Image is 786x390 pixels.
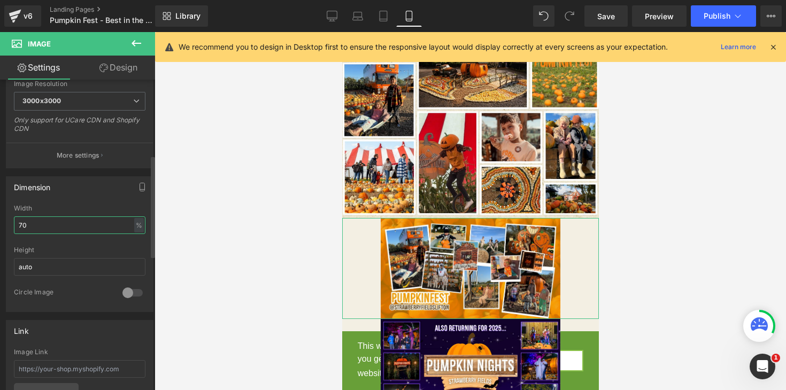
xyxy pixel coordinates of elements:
iframe: Intercom live chat [750,354,775,379]
a: Desktop [319,5,345,27]
input: auto [14,258,145,276]
div: Height [14,246,145,254]
span: Publish [704,12,730,20]
span: Save [597,11,615,22]
img: Discover the biggest and best pumpkin festival in Devon & Cornwall, and South West! Pumpkin Fest ... [38,186,218,287]
div: Link [14,321,29,336]
p: More settings [57,151,99,160]
a: Tablet [371,5,396,27]
span: Library [175,11,201,21]
a: Landing Pages [50,5,173,14]
p: We recommend you to design in Desktop first to ensure the responsive layout would display correct... [179,41,668,53]
span: Pumpkin Fest - Best in the [GEOGRAPHIC_DATA]! [50,16,152,25]
div: Image Resolution [14,80,145,88]
div: Width [14,205,145,212]
a: Preview [632,5,687,27]
a: Design [80,56,157,80]
div: Circle Image [14,288,112,299]
div: Image Link [14,348,145,356]
div: % [134,218,144,232]
a: Laptop [345,5,371,27]
input: https://your-shop.myshopify.com [14,360,145,378]
button: Redo [559,5,580,27]
div: Only support for UCare CDN and Shopify CDN [14,116,145,140]
span: Preview [645,11,674,22]
button: Undo [533,5,554,27]
a: Learn more [716,41,760,53]
img: Discover the biggest and best pumpkin festival in Devon & Cornwall, and South West! Pumpkin Fest ... [38,287,218,383]
span: 1 [772,354,780,362]
b: 3000x3000 [22,97,61,105]
a: Mobile [396,5,422,27]
button: More [760,5,782,27]
div: v6 [21,9,35,23]
input: auto [14,216,145,234]
a: v6 [4,5,41,27]
a: New Library [155,5,208,27]
button: Publish [691,5,756,27]
button: More settings [6,143,153,168]
div: Dimension [14,177,51,192]
span: Image [28,40,51,48]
